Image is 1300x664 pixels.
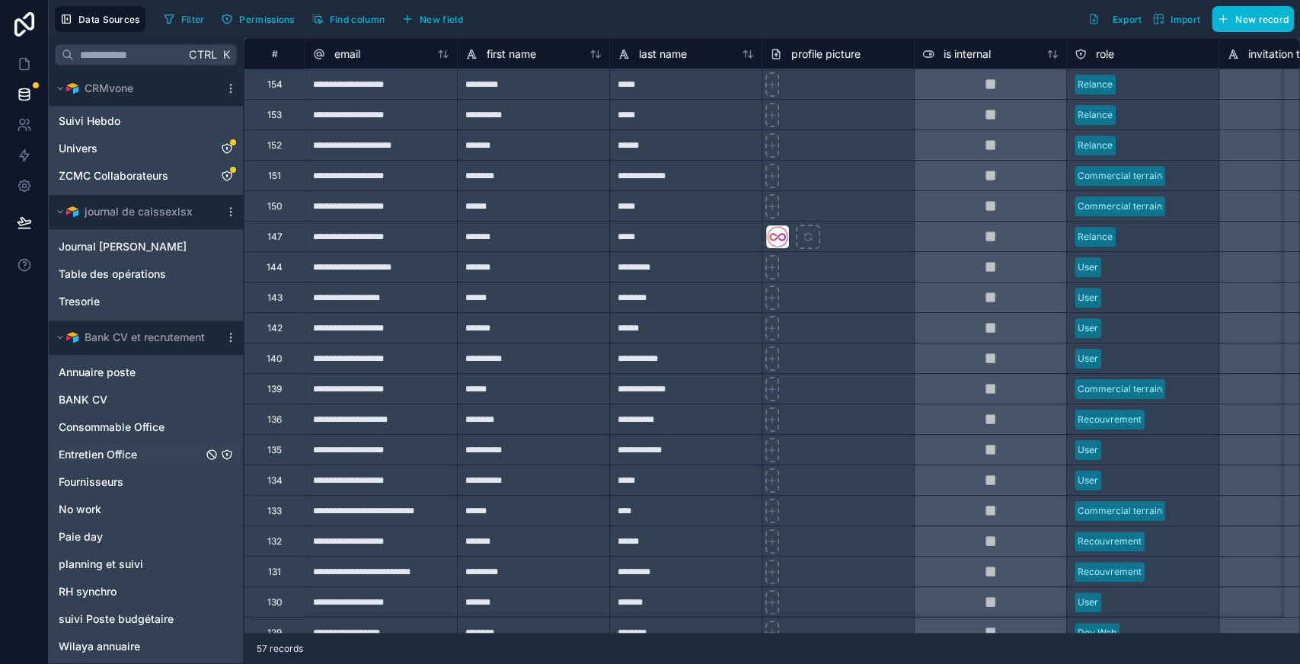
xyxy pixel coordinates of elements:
button: Import [1147,6,1206,32]
span: Find column [330,14,385,25]
div: Recouvrement [1078,565,1142,579]
span: Permissions [239,14,294,25]
span: first name [487,46,536,62]
span: profile picture [791,46,861,62]
span: last name [639,46,687,62]
div: Relance [1078,78,1113,91]
div: 154 [267,78,283,91]
div: 130 [267,596,283,608]
div: 134 [267,474,283,487]
div: Recouvrement [1078,413,1142,426]
div: 140 [267,353,283,365]
div: User [1078,321,1098,335]
div: Relance [1078,108,1113,122]
a: Permissions [216,8,305,30]
div: 144 [267,261,283,273]
div: 143 [267,292,283,304]
button: New field [396,8,468,30]
div: 133 [267,505,282,517]
button: Data Sources [55,6,145,32]
span: role [1096,46,1114,62]
span: is internal [944,46,991,62]
div: Commercial terrain [1078,200,1162,213]
a: New record [1206,6,1294,32]
div: 142 [267,322,283,334]
span: Filter [181,14,205,25]
div: User [1078,474,1098,487]
div: 147 [267,231,283,243]
span: Data Sources [78,14,140,25]
div: 129 [267,627,282,639]
div: Dev Web [1078,626,1116,640]
div: Commercial terrain [1078,169,1162,183]
div: 132 [267,535,282,547]
button: Find column [306,8,390,30]
div: 150 [267,200,283,212]
div: User [1078,595,1098,609]
div: 151 [268,170,281,182]
button: Filter [158,8,210,30]
div: 153 [267,109,282,121]
div: 135 [267,444,282,456]
span: Ctrl [187,45,219,64]
div: Commercial terrain [1078,382,1162,396]
span: New field [420,14,463,25]
span: K [221,49,232,60]
span: Import [1171,14,1200,25]
div: Commercial terrain [1078,504,1162,518]
span: Export [1112,14,1142,25]
span: 57 records [257,643,303,655]
div: Recouvrement [1078,535,1142,548]
div: 139 [267,383,282,395]
div: 136 [267,413,282,426]
button: Export [1082,6,1147,32]
div: User [1078,260,1098,274]
div: User [1078,443,1098,457]
button: New record [1212,6,1294,32]
button: Permissions [216,8,299,30]
div: User [1078,291,1098,305]
div: User [1078,352,1098,366]
div: Relance [1078,139,1113,152]
div: # [256,48,293,59]
div: Relance [1078,230,1113,244]
span: New record [1235,14,1289,25]
div: 131 [268,566,281,578]
div: 152 [267,139,282,152]
span: email [334,46,360,62]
